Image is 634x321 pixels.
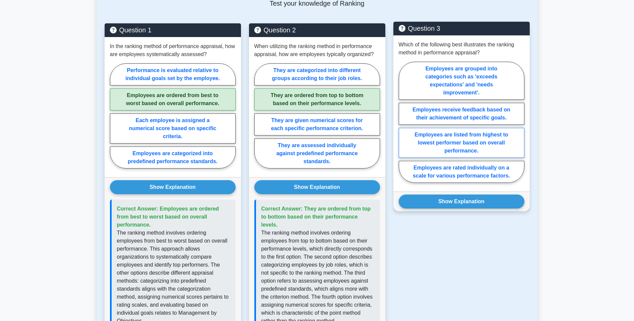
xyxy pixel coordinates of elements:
[399,24,524,32] h5: Question 3
[399,161,524,183] label: Employees are rated individually on a scale for various performance factors.
[117,206,219,228] span: Correct Answer: Employees are ordered from best to worst based on overall performance.
[254,42,380,58] p: When utilizing the ranking method in performance appraisal, how are employees typically organized?
[110,180,236,194] button: Show Explanation
[399,103,524,125] label: Employees receive feedback based on their achievement of specific goals.
[254,63,380,85] label: They are categorized into different groups according to their job roles.
[399,128,524,158] label: Employees are listed from highest to lowest performer based on overall performance.
[110,113,236,143] label: Each employee is assigned a numerical score based on specific criteria.
[399,195,524,209] button: Show Explanation
[110,63,236,85] label: Performance is evaluated relative to individual goals set by the employee.
[254,113,380,135] label: They are given numerical scores for each specific performance criterion.
[261,206,371,228] span: Correct Answer: They are ordered from top to bottom based on their performance levels.
[254,138,380,169] label: They are assessed individually against predefined performance standards.
[399,62,524,100] label: Employees are grouped into categories such as 'exceeds expectations' and 'needs improvement'.
[254,26,380,34] h5: Question 2
[110,146,236,169] label: Employees are categorized into predefined performance standards.
[110,42,236,58] p: In the ranking method of performance appraisal, how are employees systematically assessed?
[110,88,236,110] label: Employees are ordered from best to worst based on overall performance.
[254,88,380,110] label: They are ordered from top to bottom based on their performance levels.
[110,26,236,34] h5: Question 1
[254,180,380,194] button: Show Explanation
[399,41,524,57] p: Which of the following best illustrates the ranking method in performance appraisal?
